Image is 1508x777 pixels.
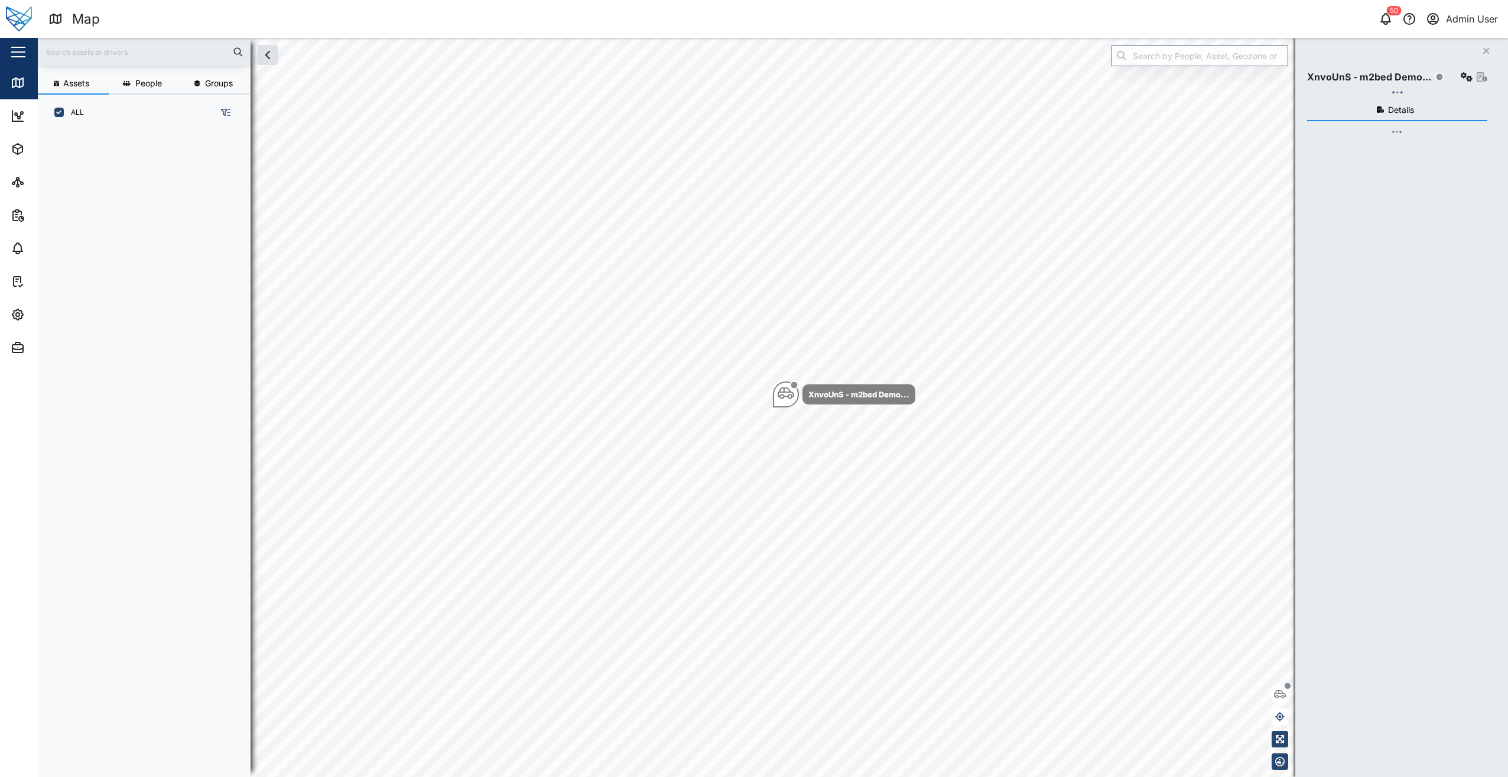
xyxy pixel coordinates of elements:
[773,381,915,407] div: Map marker
[1387,6,1402,15] div: 50
[31,109,84,122] div: Dashboard
[45,43,243,61] input: Search assets or drivers
[72,9,100,30] div: Map
[47,127,250,768] div: grid
[1425,11,1499,27] button: Admin User
[1111,45,1288,66] input: Search by People, Asset, Geozone or Place
[31,308,73,321] div: Settings
[31,275,63,288] div: Tasks
[31,209,71,222] div: Reports
[6,6,32,32] img: Main Logo
[31,176,59,189] div: Sites
[63,79,89,88] span: Assets
[1307,70,1431,85] div: XnvoUnS - m2bed Demo...
[808,388,909,400] div: XnvoUnS - m2bed Demo...
[64,108,84,117] label: ALL
[1388,106,1414,114] span: Details
[31,143,67,156] div: Assets
[31,341,66,354] div: Admin
[31,242,67,255] div: Alarms
[38,38,1508,777] canvas: Map
[1446,12,1498,27] div: Admin User
[205,79,233,88] span: Groups
[135,79,162,88] span: People
[31,76,57,89] div: Map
